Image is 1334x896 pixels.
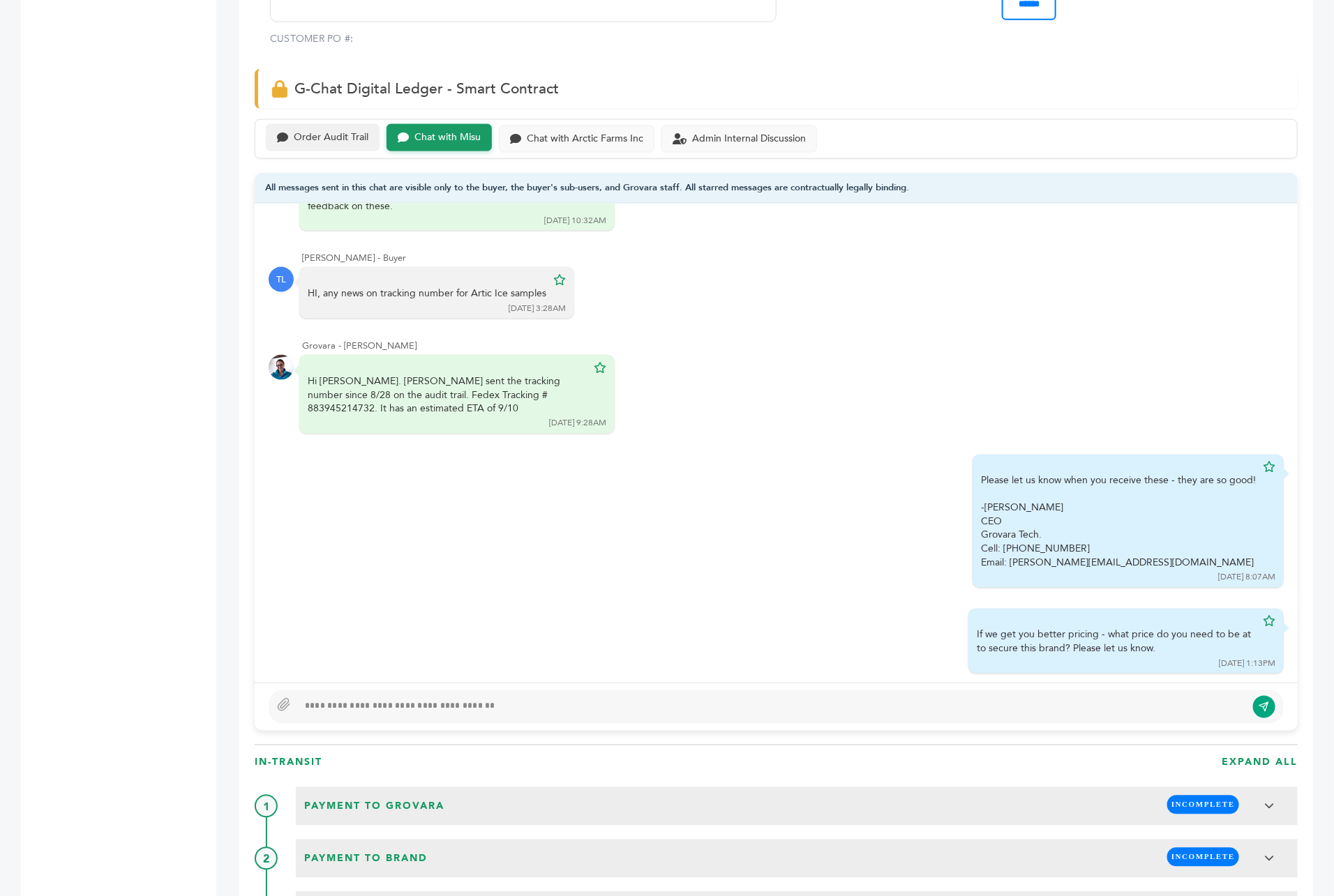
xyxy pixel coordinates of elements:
span: G-Chat Digital Ledger - Smart Contract [294,79,559,99]
div: If we get you better pricing - what price do you need to be at to secure this brand? Please let u... [977,628,1256,655]
div: Grovara - [PERSON_NAME] [302,340,1284,352]
div: [PERSON_NAME] - Buyer [302,252,1284,264]
div: Chat with Misu [414,132,481,144]
div: [DATE] 10:32AM [544,215,606,227]
span: Payment to brand [300,848,432,870]
div: -[PERSON_NAME] [981,501,1256,515]
div: Admin Internal Discussion [692,133,806,145]
div: Hi [PERSON_NAME]. [PERSON_NAME] sent the tracking number since 8/28 on the audit trail. Fedex Tra... [308,374,587,416]
div: TL [269,267,294,292]
div: HI, any news on tracking number for Artic Ice samples [308,287,546,301]
span: INCOMPLETE [1167,796,1239,814]
label: CUSTOMER PO #: [270,32,354,46]
div: All messages sent in this chat are visible only to the buyer, the buyer's sub-users, and Grovara ... [255,173,1298,204]
div: [DATE] 1:13PM [1219,658,1275,670]
div: Chat with Arctic Farms Inc [527,133,643,145]
div: Cell: [PHONE_NUMBER] [981,542,1256,556]
div: Please let us know when you receive these - they are so good! [981,474,1256,570]
div: [DATE] 8:07AM [1218,572,1275,584]
div: [DATE] 3:28AM [509,303,566,314]
div: Order Audit Trail [294,132,368,144]
div: [DATE] 9:28AM [549,418,606,430]
div: Grovara Tech. [981,529,1256,542]
h3: EXPAND ALL [1222,756,1298,770]
div: Email: [PERSON_NAME][EMAIL_ADDRESS][DOMAIN_NAME] [981,556,1256,570]
span: Payment to Grovara [300,796,449,818]
span: INCOMPLETE [1167,848,1239,867]
h3: In-Transit [255,756,322,770]
div: CEO [981,515,1256,529]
